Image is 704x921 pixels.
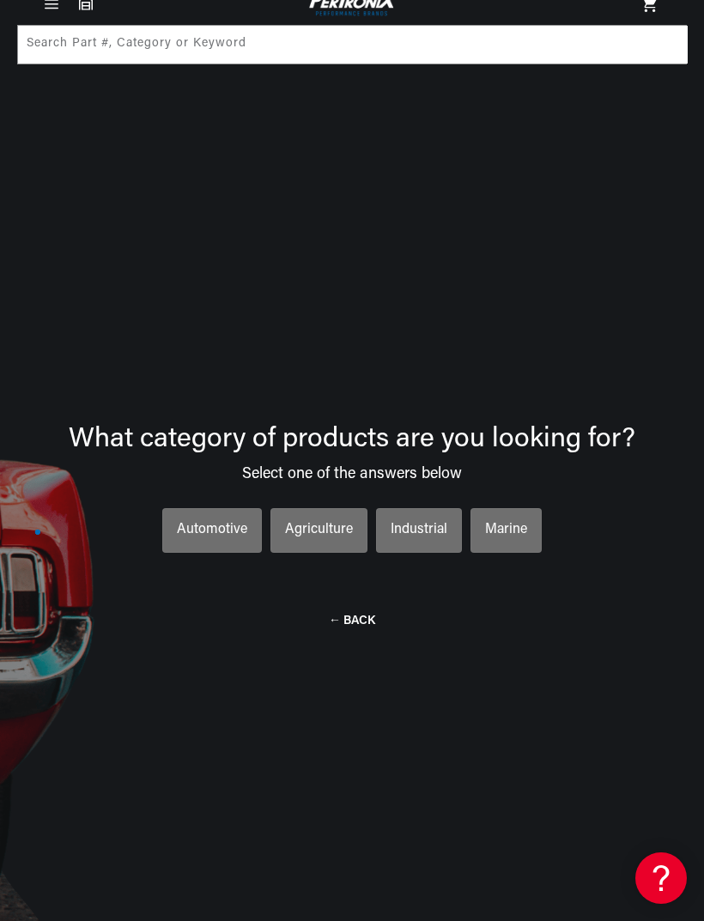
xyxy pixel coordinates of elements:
[329,612,375,628] button: ← BACK
[391,519,447,542] div: Industrial
[177,519,247,542] div: Automotive
[34,426,670,453] div: What category of products are you looking for?
[34,453,670,482] div: Select one of the answers below
[648,26,686,64] button: Search Part #, Category or Keyword
[485,519,527,542] div: Marine
[18,26,688,64] input: Search Part #, Category or Keyword
[285,519,353,542] div: Agriculture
